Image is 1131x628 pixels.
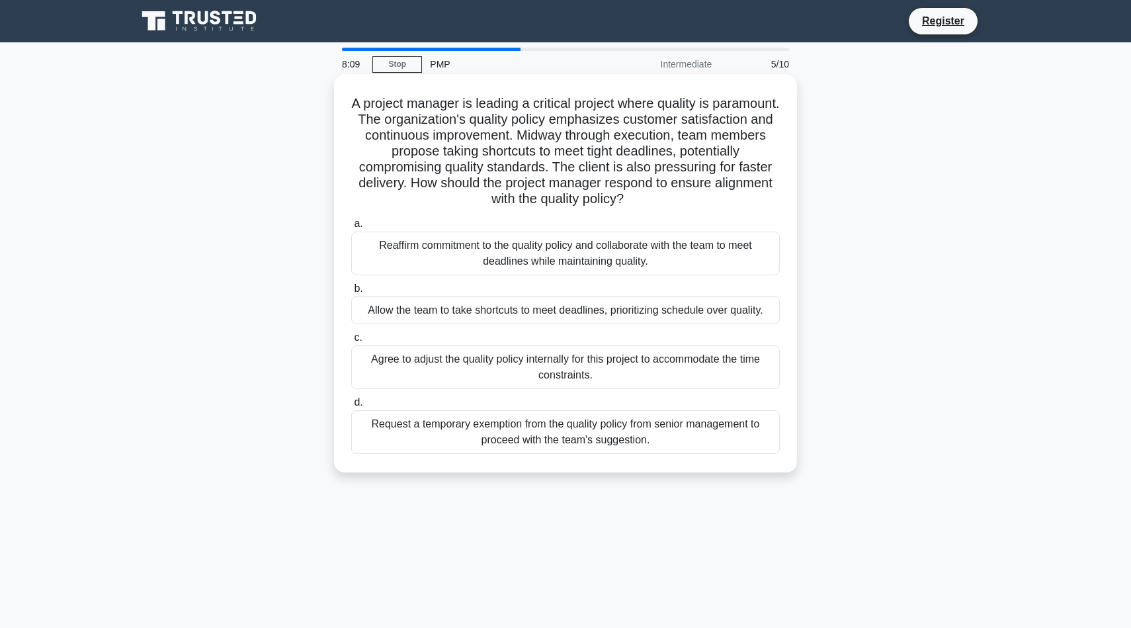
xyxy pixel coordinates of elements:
[354,283,362,294] span: b.
[720,51,797,77] div: 5/10
[351,410,780,454] div: Request a temporary exemption from the quality policy from senior management to proceed with the ...
[914,13,972,29] a: Register
[354,396,362,408] span: d.
[354,332,362,343] span: c.
[351,296,780,324] div: Allow the team to take shortcuts to meet deadlines, prioritizing schedule over quality.
[351,345,780,389] div: Agree to adjust the quality policy internally for this project to accommodate the time constraints.
[351,232,780,275] div: Reaffirm commitment to the quality policy and collaborate with the team to meet deadlines while m...
[604,51,720,77] div: Intermediate
[372,56,422,73] a: Stop
[422,51,604,77] div: PMP
[354,218,362,229] span: a.
[350,95,781,208] h5: A project manager is leading a critical project where quality is paramount. The organization's qu...
[334,51,372,77] div: 8:09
